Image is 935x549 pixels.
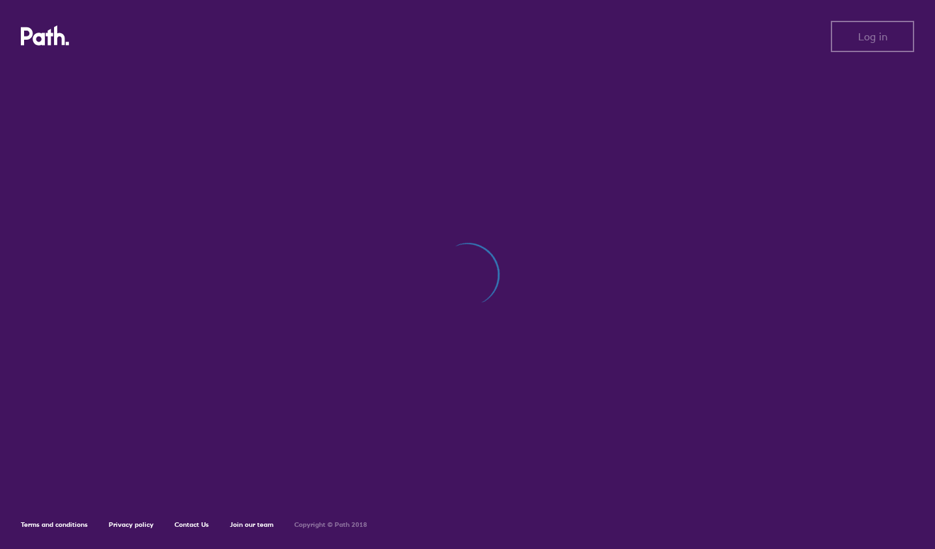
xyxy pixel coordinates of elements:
[174,520,209,529] a: Contact Us
[230,520,273,529] a: Join our team
[109,520,154,529] a: Privacy policy
[831,21,914,52] button: Log in
[294,521,367,529] h6: Copyright © Path 2018
[21,520,88,529] a: Terms and conditions
[858,31,887,42] span: Log in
